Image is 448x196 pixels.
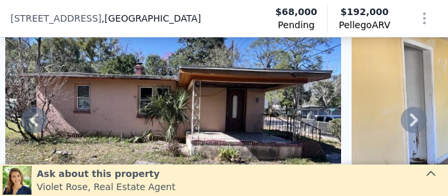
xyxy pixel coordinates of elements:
[275,5,317,18] span: $68,000
[10,12,102,25] span: [STREET_ADDRESS]
[411,5,438,31] button: Show Options
[278,18,315,31] span: Pending
[340,7,389,17] span: $192,000
[37,167,175,180] div: Ask about this property
[338,18,390,31] span: Pellego ARV
[37,180,175,193] div: Violet Rose , Real Estate Agent
[3,166,31,195] img: Violet Rose
[102,12,201,25] span: , [GEOGRAPHIC_DATA]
